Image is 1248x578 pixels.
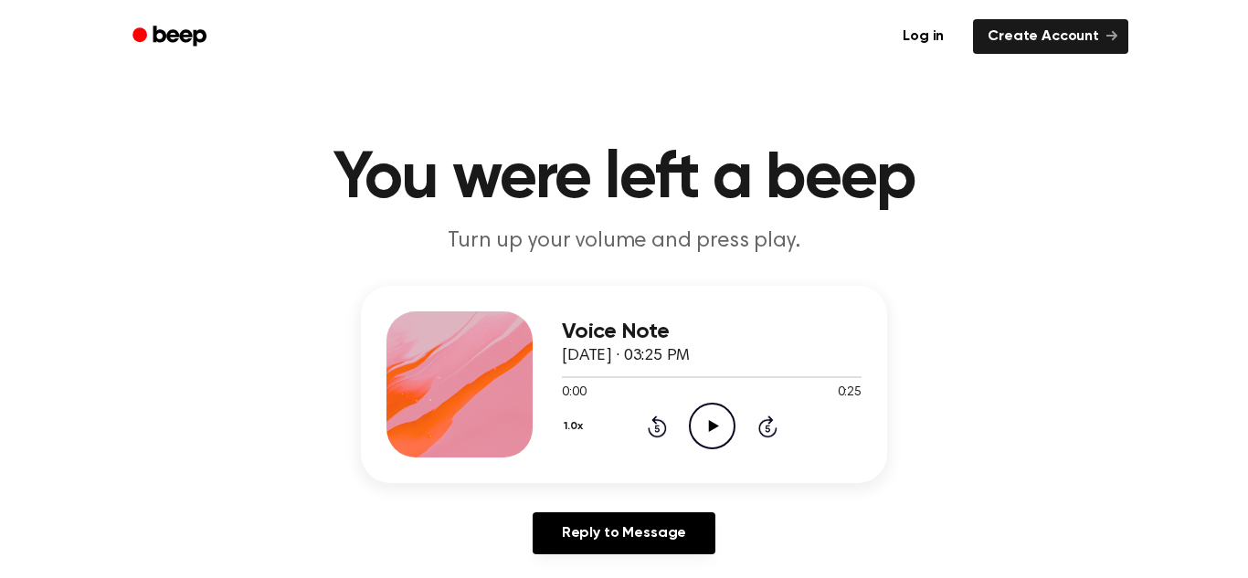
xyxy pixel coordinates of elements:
[562,411,589,442] button: 1.0x
[273,226,975,257] p: Turn up your volume and press play.
[973,19,1128,54] a: Create Account
[120,19,223,55] a: Beep
[884,16,962,58] a: Log in
[562,320,862,344] h3: Voice Note
[533,512,715,554] a: Reply to Message
[838,384,862,403] span: 0:25
[156,146,1092,212] h1: You were left a beep
[562,384,586,403] span: 0:00
[562,348,690,364] span: [DATE] · 03:25 PM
